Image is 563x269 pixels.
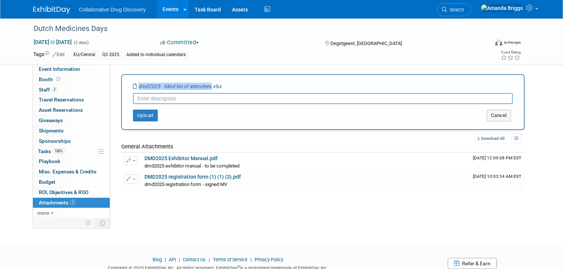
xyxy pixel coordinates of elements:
[39,117,63,123] span: Giveaways
[504,40,521,45] div: In-Person
[55,76,62,82] span: Booth not reserved yet
[33,39,72,45] span: [DATE] [DATE]
[448,258,497,269] a: Refer & Earn
[183,257,206,262] a: Contact Us
[133,110,158,121] button: Upload
[33,177,110,187] a: Budget
[33,126,110,136] a: Shipments
[158,39,202,46] button: Committed
[330,41,402,46] span: Oegstgeest, [GEOGRAPHIC_DATA]
[33,156,110,166] a: Playbook
[133,93,513,104] input: Enter description
[255,257,283,262] a: Privacy Policy
[52,87,57,92] span: 2
[449,38,521,49] div: Event Format
[33,146,110,156] a: Tasks100%
[473,155,521,161] span: Upload Timestamp
[38,148,65,154] span: Tasks
[53,148,65,154] span: 100%
[37,210,49,216] span: more
[73,40,89,45] span: (2 days)
[33,167,110,177] a: Misc. Expenses & Credits
[470,171,525,190] td: Upload Timestamp
[144,155,218,161] a: DMD2025 Exhibitor Manual.pdf
[144,174,241,180] a: DMD2025 registration form (1) (1) (3).pdf
[487,110,511,121] button: Cancel
[39,76,62,82] span: Booth
[39,179,55,185] span: Budget
[39,169,96,175] span: Misc. Expenses & Credits
[79,7,146,13] span: Collaborative Drug Discovery
[207,257,212,262] span: |
[495,39,502,45] img: Format-Inperson.png
[177,257,182,262] span: |
[52,52,65,57] a: Edit
[124,51,188,59] div: Added to individual calendars
[33,51,65,59] td: Tags
[39,107,83,113] span: Asset Reservations
[33,64,110,74] a: Event Information
[71,51,98,59] div: EU/Central
[33,136,110,146] a: Sponsorships
[501,51,521,54] div: Event Rating
[39,200,76,206] span: Attachments
[33,187,110,197] a: ROI, Objectives & ROO
[49,39,56,45] span: to
[470,153,525,171] td: Upload Timestamp
[447,7,464,13] span: Search
[33,198,110,208] a: Attachments2
[39,138,71,144] span: Sponsorships
[169,257,176,262] a: API
[437,3,471,16] a: Search
[121,143,173,150] span: General Attachments
[33,115,110,125] a: Giveaways
[31,22,480,35] div: Dutch Medicines Days
[473,174,521,179] span: Upload Timestamp
[475,134,507,144] a: Download All
[33,85,110,95] a: Staff2
[33,95,110,105] a: Travel Reservations
[144,163,239,169] span: dmd2025 exhibitor manual - to be completed
[39,97,84,103] span: Travel Reservations
[39,189,88,195] span: ROI, Objectives & ROO
[33,105,110,115] a: Asset Reservations
[33,75,110,85] a: Booth
[144,182,227,187] span: dmd2025 registration form - signed MV
[481,4,523,12] img: Amanda Briggs
[249,257,253,262] span: |
[153,257,162,262] a: Blog
[82,218,95,228] td: Personalize Event Tab Strip
[70,200,76,205] span: 2
[237,265,240,269] sup: ®
[39,128,64,134] span: Shipments
[95,218,110,228] td: Toggle Event Tabs
[33,6,70,14] img: ExhibitDay
[213,257,248,262] a: Terms of Service
[39,87,57,93] span: Staff
[133,83,222,89] i: dmd2025 - blind list of attendees.xlsx
[33,208,110,218] a: more
[39,158,60,164] span: Playbook
[39,66,80,72] span: Event Information
[163,257,168,262] span: |
[100,51,122,59] div: Q3 2025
